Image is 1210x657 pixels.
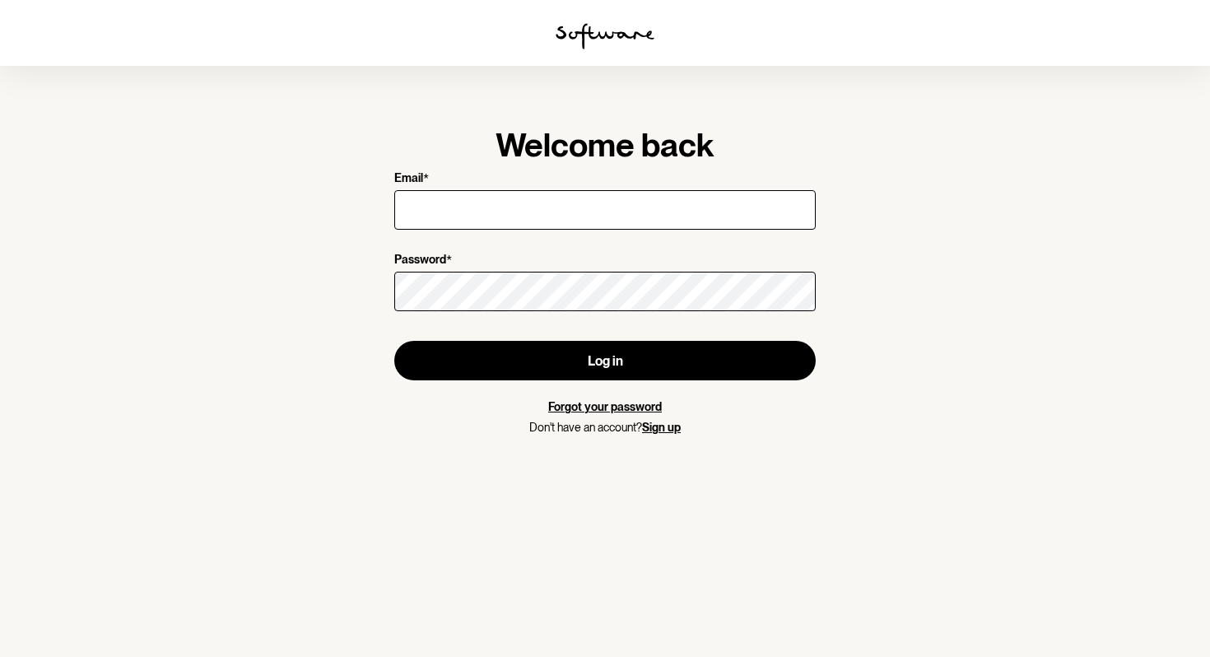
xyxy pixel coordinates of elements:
[556,23,654,49] img: software logo
[394,253,446,268] p: Password
[394,421,816,435] p: Don't have an account?
[394,341,816,380] button: Log in
[394,171,423,187] p: Email
[642,421,681,434] a: Sign up
[548,400,662,413] a: Forgot your password
[394,125,816,165] h1: Welcome back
